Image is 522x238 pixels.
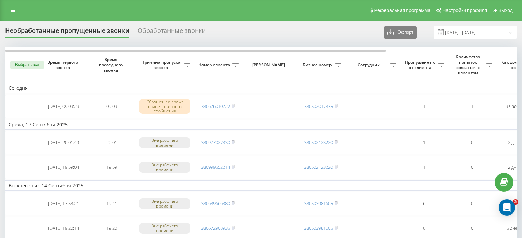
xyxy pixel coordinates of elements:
[403,60,438,70] span: Пропущенных от клиента
[197,62,232,68] span: Номер клиента
[384,26,417,39] button: Экспорт
[201,225,230,231] a: 380672908935
[374,8,430,13] span: Реферальная программа
[201,200,230,206] a: 380689666380
[138,27,206,38] div: Обработанные звонки
[499,199,515,216] div: Open Intercom Messenger
[448,131,496,154] td: 0
[248,62,291,68] span: [PERSON_NAME]
[304,103,333,109] a: 380502017875
[304,200,333,206] a: 380503981605
[498,8,513,13] span: Выход
[10,61,44,69] button: Выбрать все
[304,139,333,146] a: 380502123220
[139,198,190,209] div: Вне рабочего времени
[304,225,333,231] a: 380503981605
[139,223,190,233] div: Вне рабочего времени
[448,95,496,118] td: 1
[139,60,184,70] span: Причина пропуска звонка
[300,62,335,68] span: Бизнес номер
[201,103,230,109] a: 380676010722
[88,192,136,215] td: 19:41
[39,131,88,154] td: [DATE] 20:01:49
[88,131,136,154] td: 20:01
[39,95,88,118] td: [DATE] 09:09:29
[93,57,130,73] span: Время последнего звонка
[400,192,448,215] td: 6
[400,156,448,179] td: 1
[139,162,190,172] div: Вне рабочего времени
[448,156,496,179] td: 0
[88,95,136,118] td: 09:09
[304,164,333,170] a: 380502123220
[45,60,82,70] span: Время первого звонка
[400,131,448,154] td: 1
[139,137,190,148] div: Вне рабочего времени
[513,199,518,205] span: 2
[400,95,448,118] td: 1
[139,99,190,114] div: Сброшен во время приветственного сообщения
[451,54,486,75] span: Количество попыток связаться с клиентом
[448,192,496,215] td: 0
[39,192,88,215] td: [DATE] 17:58:21
[39,156,88,179] td: [DATE] 19:59:04
[201,139,230,146] a: 380977027330
[88,156,136,179] td: 19:59
[201,164,230,170] a: 380999552214
[442,8,487,13] span: Настройки профиля
[348,62,390,68] span: Сотрудник
[5,27,129,38] div: Необработанные пропущенные звонки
